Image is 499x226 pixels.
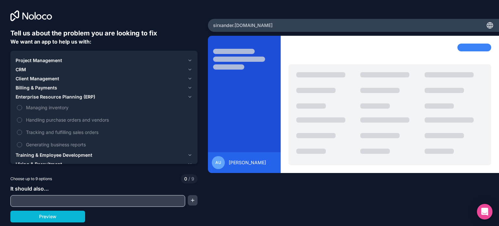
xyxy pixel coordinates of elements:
span: Billing & Payments [16,85,57,91]
span: [PERSON_NAME] [229,159,266,166]
button: Handling purchase orders and vendors [17,117,22,123]
span: sirxander .[DOMAIN_NAME] [213,22,273,29]
span: We want an app to help us with: [10,38,91,45]
button: Generating business reports [17,142,22,147]
h6: Tell us about the problem you are looking to fix [10,29,198,38]
span: Project Management [16,57,62,64]
span: AU [215,160,221,165]
button: Hiring & Recruitment [16,160,192,169]
span: Managing inventory [26,104,191,111]
span: Client Management [16,75,59,82]
span: CRM [16,66,26,73]
button: Enterprise Resource Planning (ERP) [16,92,192,101]
span: 0 [184,176,187,182]
button: Billing & Payments [16,83,192,92]
span: Training & Employee Development [16,152,92,158]
div: Open Intercom Messenger [477,204,493,219]
span: / [188,176,190,181]
button: Managing inventory [17,105,22,110]
button: Training & Employee Development [16,151,192,160]
span: It should also... [10,185,49,192]
div: Enterprise Resource Planning (ERP) [16,101,192,151]
span: Handling purchase orders and vendors [26,116,191,123]
span: 9 [187,176,194,182]
button: Tracking and fulfilling sales orders [17,130,22,135]
span: Enterprise Resource Planning (ERP) [16,94,95,100]
button: Project Management [16,56,192,65]
span: Generating business reports [26,141,191,148]
button: Preview [10,211,85,222]
span: Choose up to 9 options [10,176,52,182]
span: Hiring & Recruitment [16,161,62,167]
button: CRM [16,65,192,74]
span: Tracking and fulfilling sales orders [26,129,191,136]
button: Client Management [16,74,192,83]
